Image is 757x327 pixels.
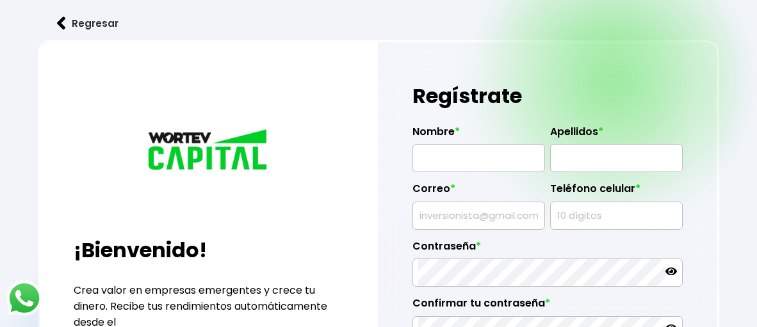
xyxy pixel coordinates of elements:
[550,182,683,202] label: Teléfono celular
[412,297,683,316] label: Confirmar tu contraseña
[6,280,42,316] img: logos_whatsapp-icon.242b2217.svg
[556,202,677,229] input: 10 dígitos
[145,127,273,175] img: logo_wortev_capital
[38,6,138,40] button: Regresar
[550,125,683,145] label: Apellidos
[412,77,683,115] h1: Regístrate
[412,182,545,202] label: Correo
[418,202,539,229] input: inversionista@gmail.com
[412,240,683,259] label: Contraseña
[74,235,344,266] h2: ¡Bienvenido!
[412,125,545,145] label: Nombre
[57,17,66,30] img: flecha izquierda
[38,6,719,40] a: flecha izquierdaRegresar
